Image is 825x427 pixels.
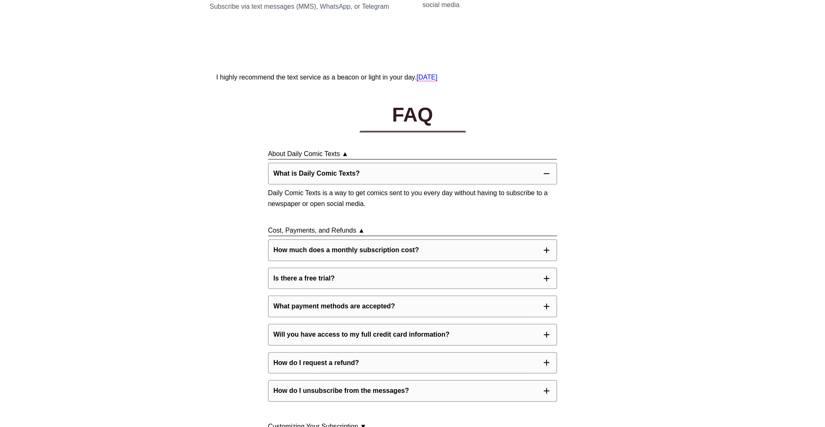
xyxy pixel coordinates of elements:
[216,72,609,83] p: I highly recommend the text service as a beacon or light in your day.
[268,380,557,402] button: How do I unsubscribe from the messages?
[268,239,557,261] button: How much does a monthly subscription cost?
[273,245,419,256] p: How much does a monthly subscription cost?
[416,74,437,81] a: [DATE]
[273,385,409,396] p: How do I unsubscribe from the messages?
[268,268,557,289] button: Is there a free trial?
[273,273,335,284] p: Is there a free trial?
[273,357,359,368] p: How do I request a refund?
[273,301,395,312] p: What payment methods are accepted?
[392,104,433,126] span: FAQ
[268,188,557,209] p: Daily Comic Texts is a way to get comics sent to you every day without having to subscribe to a n...
[268,324,557,345] button: Will you have access to my full credit card information?
[210,1,403,12] p: Subscribe via text messages (MMS), WhatsApp, or Telegram
[268,352,557,374] button: How do I request a refund?
[216,36,445,68] iframe: X Post
[273,329,450,340] p: Will you have access to my full credit card information?
[273,168,360,179] p: What is Daily Comic Texts?
[268,226,557,236] p: Cost, Payments, and Refunds ▲
[268,149,557,159] p: About Daily Comic Texts ▲
[268,163,557,184] button: What is Daily Comic Texts?
[268,295,557,317] button: What payment methods are accepted?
